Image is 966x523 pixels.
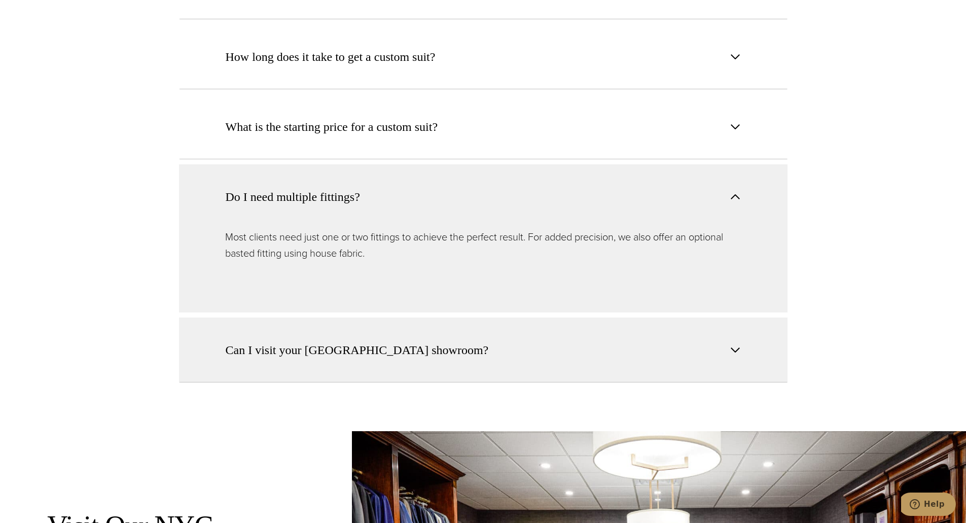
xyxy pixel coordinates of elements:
[179,318,788,382] button: Can I visit your [GEOGRAPHIC_DATA] showroom?
[179,229,788,312] div: Do I need multiple fittings?
[226,341,489,359] span: Can I visit your [GEOGRAPHIC_DATA] showroom?
[225,229,741,261] p: Most clients need just one or two fittings to achieve the perfect result. For added precision, we...
[226,118,438,136] span: What is the starting price for a custom suit?
[179,94,788,159] button: What is the starting price for a custom suit?
[226,48,436,66] span: How long does it take to get a custom suit?
[901,493,956,518] iframe: Opens a widget where you can chat to one of our agents
[179,164,788,229] button: Do I need multiple fittings?
[179,24,788,89] button: How long does it take to get a custom suit?
[226,188,360,206] span: Do I need multiple fittings?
